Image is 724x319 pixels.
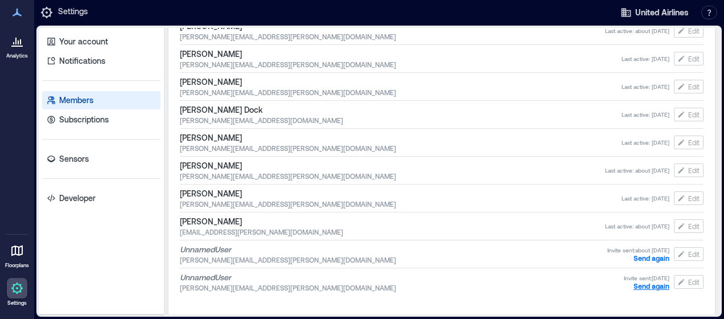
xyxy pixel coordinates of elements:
[605,166,669,174] span: Last active : about [DATE]
[622,83,669,91] span: Last active : [DATE]
[3,27,31,63] a: Analytics
[674,108,704,121] button: Edit
[180,88,622,97] span: [PERSON_NAME][EMAIL_ADDRESS][PERSON_NAME][DOMAIN_NAME]
[180,171,605,181] span: [PERSON_NAME][EMAIL_ADDRESS][PERSON_NAME][DOMAIN_NAME]
[674,191,704,205] button: Edit
[674,247,704,261] button: Edit
[180,132,622,144] span: [PERSON_NAME]
[59,36,108,47] p: Your account
[42,111,161,129] a: Subscriptions
[42,52,161,70] a: Notifications
[3,275,31,310] a: Settings
[635,7,689,18] span: United Airlines
[622,111,669,118] span: Last active : [DATE]
[180,216,605,227] span: [PERSON_NAME]
[622,194,669,202] span: Last active : [DATE]
[674,80,704,93] button: Edit
[59,114,109,125] p: Subscriptions
[674,219,704,233] button: Edit
[607,246,669,254] span: Invite sent: about [DATE]
[688,54,700,63] span: Edit
[180,188,622,199] span: [PERSON_NAME]
[42,189,161,207] a: Developer
[674,136,704,149] button: Edit
[688,250,700,259] span: Edit
[622,138,669,146] span: Last active : [DATE]
[605,27,669,35] span: Last active : about [DATE]
[180,48,622,60] span: [PERSON_NAME]
[180,160,605,171] span: [PERSON_NAME]
[180,60,622,69] span: [PERSON_NAME][EMAIL_ADDRESS][PERSON_NAME][DOMAIN_NAME]
[180,104,622,116] span: [PERSON_NAME] Dock
[688,194,700,203] span: Edit
[58,6,88,19] p: Settings
[5,262,29,269] p: Floorplans
[180,272,231,282] i: Unnamed User
[180,32,605,41] span: [PERSON_NAME][EMAIL_ADDRESS][PERSON_NAME][DOMAIN_NAME]
[59,153,89,165] p: Sensors
[688,82,700,91] span: Edit
[180,144,622,153] span: [PERSON_NAME][EMAIL_ADDRESS][PERSON_NAME][DOMAIN_NAME]
[59,55,105,67] p: Notifications
[605,222,669,230] span: Last active : about [DATE]
[688,166,700,175] span: Edit
[617,3,692,22] button: United Airlines
[624,274,669,282] span: Invite sent: [DATE]
[180,255,607,264] span: [PERSON_NAME][EMAIL_ADDRESS][PERSON_NAME][DOMAIN_NAME]
[674,163,704,177] button: Edit
[42,150,161,168] a: Sensors
[688,110,700,119] span: Edit
[674,52,704,66] button: Edit
[633,254,669,262] button: Send again
[180,227,605,236] span: [EMAIL_ADDRESS][PERSON_NAME][DOMAIN_NAME]
[180,283,624,292] span: [PERSON_NAME][EMAIL_ADDRESS][PERSON_NAME][DOMAIN_NAME]
[180,116,622,125] span: [PERSON_NAME][EMAIL_ADDRESS][DOMAIN_NAME]
[59,95,93,106] p: Members
[7,300,27,306] p: Settings
[688,26,700,35] span: Edit
[633,282,669,290] button: Send again
[42,91,161,109] a: Members
[6,52,28,59] p: Analytics
[180,76,622,88] span: [PERSON_NAME]
[2,237,32,272] a: Floorplans
[674,275,704,289] button: Edit
[688,138,700,147] span: Edit
[688,277,700,287] span: Edit
[59,193,96,204] p: Developer
[180,244,231,254] i: Unnamed User
[674,24,704,38] button: Edit
[688,222,700,231] span: Edit
[622,55,669,63] span: Last active : [DATE]
[42,32,161,51] a: Your account
[180,199,622,208] span: [PERSON_NAME][EMAIL_ADDRESS][PERSON_NAME][DOMAIN_NAME]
